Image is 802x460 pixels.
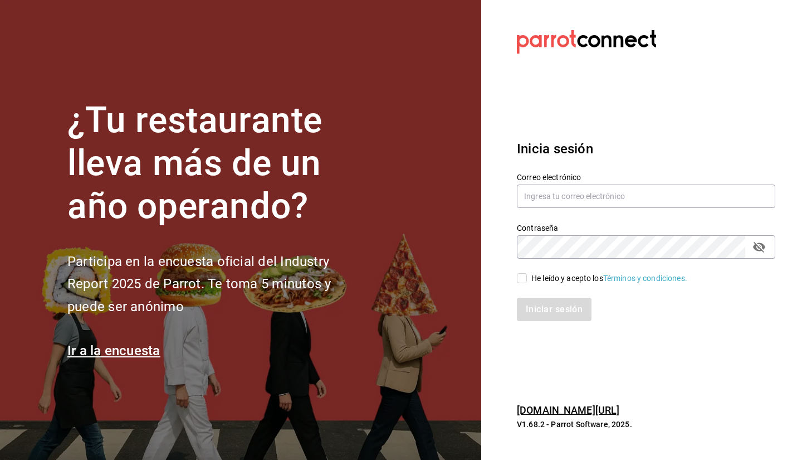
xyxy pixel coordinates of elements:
label: Correo electrónico [517,173,775,181]
a: Ir a la encuesta [67,343,160,359]
a: Términos y condiciones. [603,274,687,283]
div: He leído y acepto los [531,273,687,284]
a: [DOMAIN_NAME][URL] [517,404,619,416]
h3: Inicia sesión [517,139,775,159]
button: passwordField [750,238,769,256]
label: Contraseña [517,224,775,232]
h1: ¿Tu restaurante lleva más de un año operando? [67,99,368,227]
h2: Participa en la encuesta oficial del Industry Report 2025 de Parrot. Te toma 5 minutos y puede se... [67,250,368,318]
p: V1.68.2 - Parrot Software, 2025. [517,419,775,430]
input: Ingresa tu correo electrónico [517,185,775,208]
